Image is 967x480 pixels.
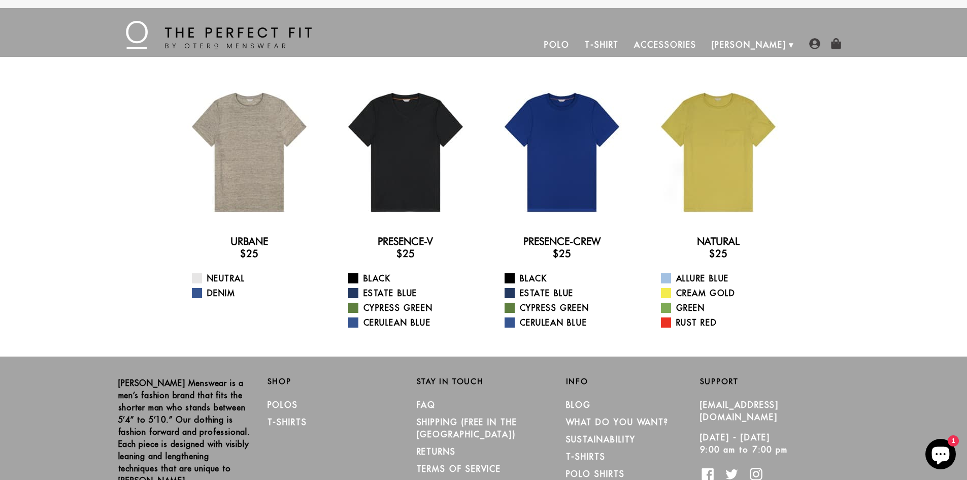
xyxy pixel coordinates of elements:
[537,33,577,57] a: Polo
[505,302,632,314] a: Cypress Green
[648,247,788,260] h3: $25
[523,235,601,247] a: Presence-Crew
[336,247,476,260] h3: $25
[348,316,476,329] a: Cerulean Blue
[809,38,820,49] img: user-account-icon.png
[661,287,788,299] a: Cream Gold
[697,235,740,247] a: Natural
[268,400,298,410] a: Polos
[566,400,591,410] a: Blog
[417,377,551,386] h2: Stay in Touch
[566,417,669,427] a: What Do You Want?
[700,377,849,386] h2: Support
[348,272,476,284] a: Black
[268,377,402,386] h2: Shop
[505,316,632,329] a: Cerulean Blue
[661,316,788,329] a: Rust Red
[348,302,476,314] a: Cypress Green
[179,247,319,260] h3: $25
[417,417,517,439] a: SHIPPING (Free in the [GEOGRAPHIC_DATA])
[626,33,704,57] a: Accessories
[505,272,632,284] a: Black
[566,434,636,444] a: Sustainability
[348,287,476,299] a: Estate Blue
[192,272,319,284] a: Neutral
[922,439,959,472] inbox-online-store-chat: Shopify online store chat
[566,377,700,386] h2: Info
[230,235,268,247] a: Urbane
[417,464,502,474] a: TERMS OF SERVICE
[566,452,606,462] a: T-Shirts
[704,33,794,57] a: [PERSON_NAME]
[661,302,788,314] a: Green
[661,272,788,284] a: Allure Blue
[417,400,436,410] a: FAQ
[505,287,632,299] a: Estate Blue
[566,469,625,479] a: Polo Shirts
[492,247,632,260] h3: $25
[192,287,319,299] a: Denim
[830,38,842,49] img: shopping-bag-icon.png
[700,400,779,422] a: [EMAIL_ADDRESS][DOMAIN_NAME]
[417,446,456,457] a: RETURNS
[126,21,312,49] img: The Perfect Fit - by Otero Menswear - Logo
[700,431,834,456] p: [DATE] - [DATE] 9:00 am to 7:00 pm
[268,417,307,427] a: T-Shirts
[577,33,626,57] a: T-Shirt
[378,235,433,247] a: Presence-V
